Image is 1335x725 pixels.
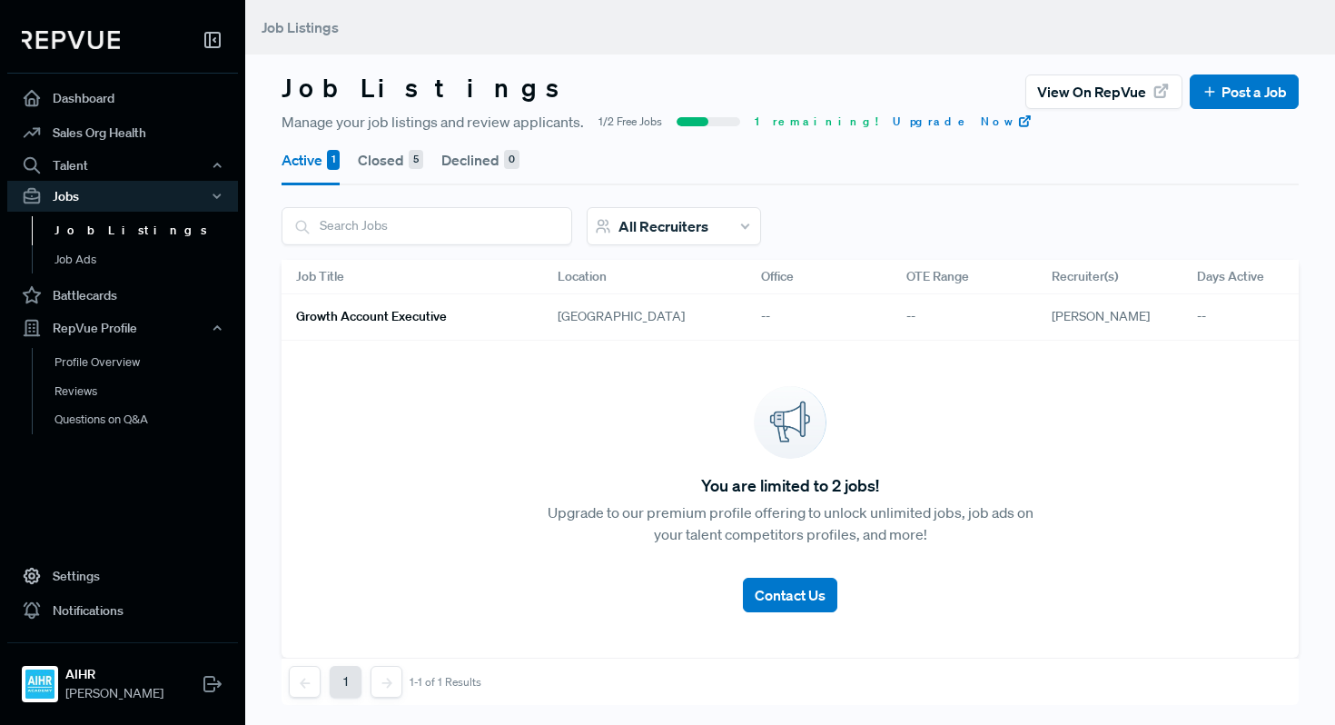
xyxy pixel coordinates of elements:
[536,502,1044,545] p: Upgrade to our premium profile offering to unlock unlimited jobs, job ads on your talent competit...
[289,666,481,698] nav: pagination
[7,593,238,628] a: Notifications
[282,208,571,243] input: Search Jobs
[358,134,423,185] button: Closed 5
[1037,81,1146,103] span: View on RepVue
[1197,267,1264,286] span: Days Active
[7,278,238,313] a: Battlecards
[743,563,837,612] a: Contact Us
[441,134,519,185] button: Declined 0
[7,642,238,710] a: AIHRAIHR[PERSON_NAME]
[893,114,1033,130] a: Upgrade Now
[25,670,54,699] img: AIHR
[761,267,794,286] span: Office
[743,578,837,612] button: Contact Us
[65,684,163,703] span: [PERSON_NAME]
[32,377,262,406] a: Reviews
[754,386,826,459] img: announcement
[558,307,685,326] span: [GEOGRAPHIC_DATA]
[22,31,120,49] img: RepVue
[598,114,662,130] span: 1/2 Free Jobs
[747,294,892,341] div: --
[7,181,238,212] button: Jobs
[296,309,447,324] h6: Growth Account Executive
[7,150,238,181] button: Talent
[65,665,163,684] strong: AIHR
[618,217,708,235] span: All Recruiters
[1190,74,1299,109] button: Post a Job
[7,81,238,115] a: Dashboard
[409,150,423,170] div: 5
[1201,81,1287,103] a: Post a Job
[701,473,879,498] span: You are limited to 2 jobs!
[1182,294,1328,341] div: --
[892,294,1037,341] div: --
[755,586,826,604] span: Contact Us
[504,150,519,170] div: 0
[7,115,238,150] a: Sales Org Health
[327,150,340,170] div: 1
[282,111,584,133] span: Manage your job listings and review applicants.
[330,666,361,698] button: 1
[558,267,607,286] span: Location
[262,18,339,36] span: Job Listings
[7,559,238,593] a: Settings
[755,114,878,130] span: 1 remaining!
[282,73,576,104] h3: Job Listings
[1052,308,1150,324] span: [PERSON_NAME]
[282,134,340,185] button: Active 1
[410,676,481,689] div: 1-1 of 1 Results
[7,313,238,343] button: RepVue Profile
[1025,74,1182,109] button: View on RepVue
[289,666,321,698] button: Previous
[32,405,262,434] a: Questions on Q&A
[296,267,344,286] span: Job Title
[32,216,262,245] a: Job Listings
[371,666,402,698] button: Next
[906,267,969,286] span: OTE Range
[1052,267,1118,286] span: Recruiter(s)
[296,302,514,333] a: Growth Account Executive
[32,348,262,377] a: Profile Overview
[32,245,262,274] a: Job Ads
